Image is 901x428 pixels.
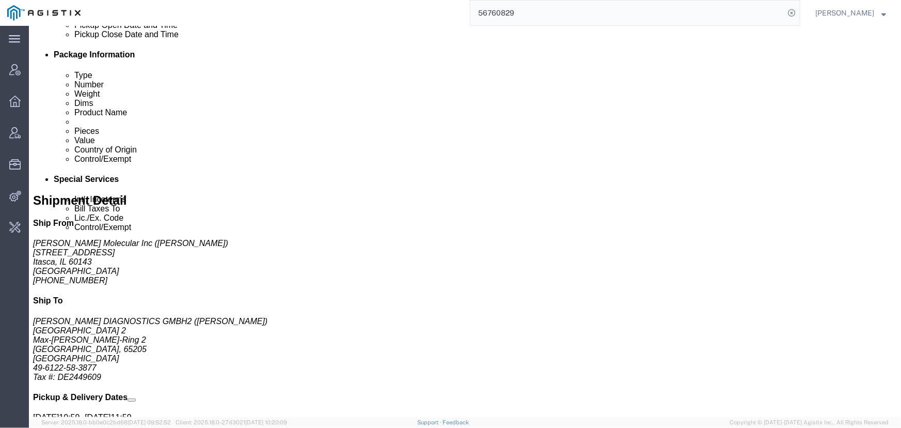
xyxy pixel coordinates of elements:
[41,419,171,425] span: Server: 2025.18.0-bb0e0c2bd68
[730,418,889,427] span: Copyright © [DATE]-[DATE] Agistix Inc., All Rights Reserved
[417,419,443,425] a: Support
[443,419,469,425] a: Feedback
[7,5,81,21] img: logo
[29,26,901,417] iframe: FS Legacy Container
[815,7,887,19] button: [PERSON_NAME]
[245,419,287,425] span: [DATE] 10:20:09
[176,419,287,425] span: Client: 2025.18.0-27d3021
[815,7,874,19] span: Jenneffer Jahraus
[128,419,171,425] span: [DATE] 09:52:52
[470,1,784,25] input: Search for shipment number, reference number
